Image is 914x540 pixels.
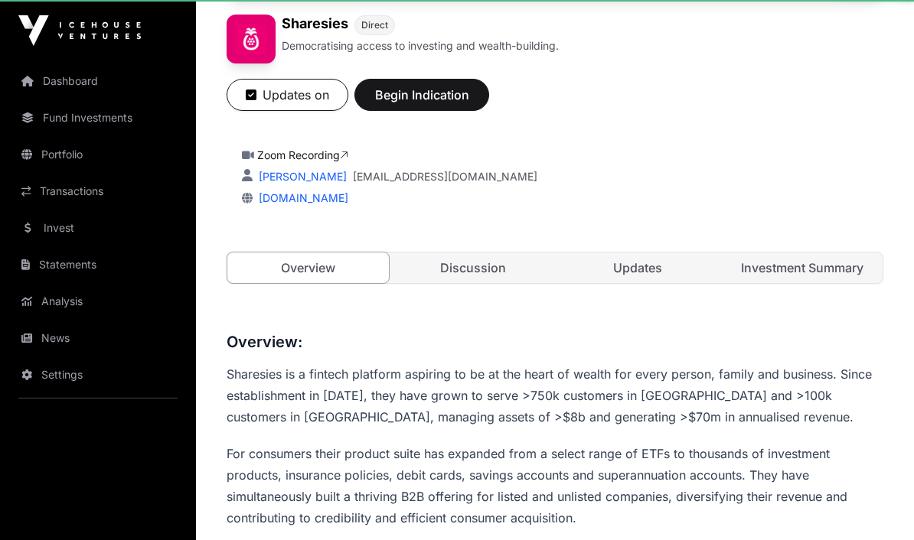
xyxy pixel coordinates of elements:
a: Investment Summary [721,252,883,283]
h3: Overview: [227,330,883,354]
a: Begin Indication [354,94,489,109]
a: Zoom Recording [257,148,348,161]
a: Discussion [392,252,553,283]
a: Statements [12,248,184,281]
a: Updates [557,252,718,283]
nav: Tabs [227,252,883,283]
a: News [12,321,184,355]
a: Fund Investments [12,101,184,135]
a: Dashboard [12,64,184,98]
a: Settings [12,358,184,392]
button: Updates on [227,79,348,111]
a: Overview [227,252,390,284]
h1: Sharesies [282,15,348,35]
span: Direct [361,19,388,31]
a: Analysis [12,285,184,318]
button: Begin Indication [354,79,489,111]
a: [PERSON_NAME] [256,170,347,183]
p: For consumers their product suite has expanded from a select range of ETFs to thousands of invest... [227,443,883,529]
a: Transactions [12,174,184,208]
span: Begin Indication [374,86,470,104]
p: Sharesies is a fintech platform aspiring to be at the heart of wealth for every person, family an... [227,363,883,428]
a: Portfolio [12,138,184,171]
iframe: Chat Widget [837,467,914,540]
a: Invest [12,211,184,245]
img: Icehouse Ventures Logo [18,15,141,46]
img: Sharesies [227,15,276,63]
a: [EMAIL_ADDRESS][DOMAIN_NAME] [353,169,537,184]
a: [DOMAIN_NAME] [253,191,348,204]
p: Democratising access to investing and wealth-building. [282,38,559,54]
